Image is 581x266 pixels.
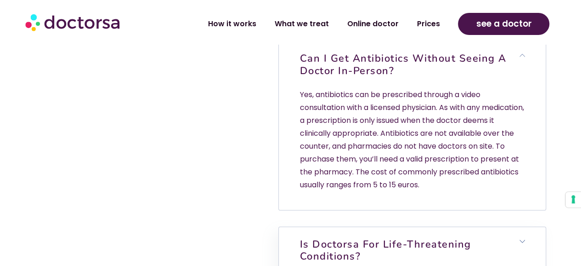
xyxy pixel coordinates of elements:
span: see a doctor [476,17,531,31]
a: Is Doctorsa for Life-Threatening Conditions? [299,237,471,263]
button: Your consent preferences for tracking technologies [565,192,581,208]
div: Can I get antibiotics without seeing a doctor in-person? [279,88,546,209]
a: Online doctor [338,13,407,35]
a: see a doctor [458,13,549,35]
a: What we treat [265,13,338,35]
a: How it works [198,13,265,35]
a: Can I get antibiotics without seeing a doctor in-person? [299,52,506,77]
a: Prices [407,13,449,35]
p: Yes, antibiotics can be prescribed through a video consultation with a licensed physician. As wit... [299,88,525,191]
h6: Can I get antibiotics without seeing a doctor in-person? [279,41,546,88]
nav: Menu [156,13,449,35]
